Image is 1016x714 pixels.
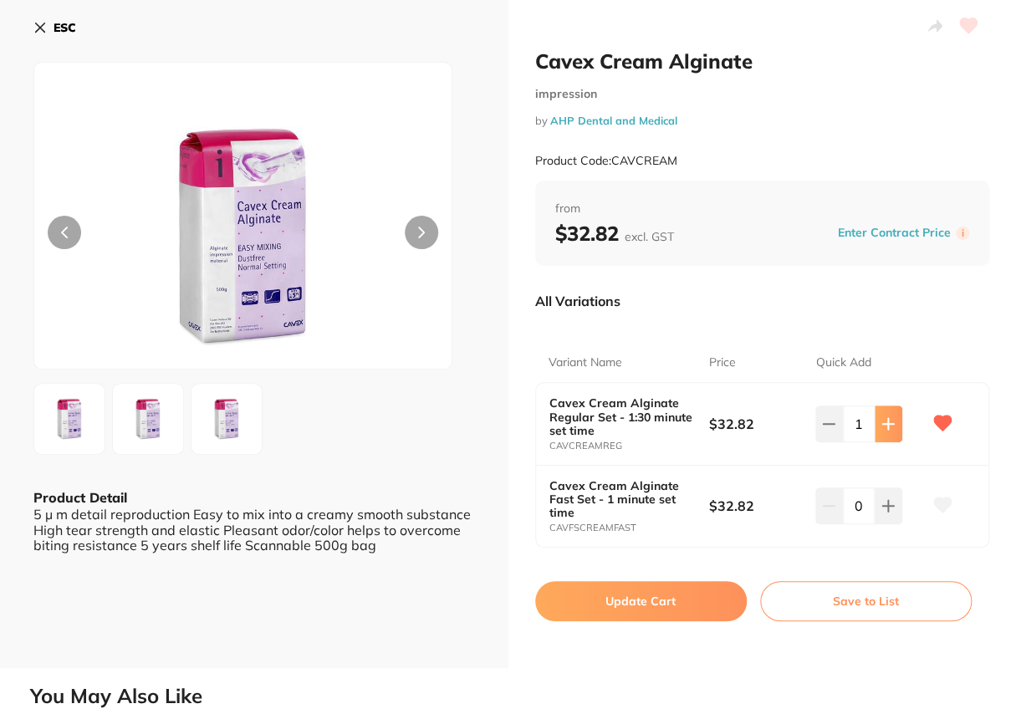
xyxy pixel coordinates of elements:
[535,115,990,127] small: by
[535,154,677,168] small: Product Code: CAVCREAM
[956,227,969,240] label: i
[549,479,693,519] b: Cavex Cream Alginate Fast Set - 1 minute set time
[33,507,475,553] div: 5 µ m detail reproduction Easy to mix into a creamy smooth substance High tear strength and elast...
[833,225,956,241] button: Enter Contract Price
[625,229,674,244] span: excl. GST
[118,105,368,369] img: NTE5
[39,389,100,449] img: NTE5
[197,389,257,449] img: NTIx
[535,87,990,101] small: impression
[708,354,735,371] p: Price
[549,396,693,436] b: Cavex Cream Alginate Regular Set - 1:30 minute set time
[815,354,870,371] p: Quick Add
[555,221,674,246] b: $32.82
[549,354,622,371] p: Variant Name
[54,20,76,35] b: ESC
[33,489,127,506] b: Product Detail
[535,293,620,309] p: All Variations
[549,441,709,451] small: CAVCREAMREG
[549,523,709,533] small: CAVFSCREAMFAST
[118,389,178,449] img: NTIw
[760,581,972,621] button: Save to List
[709,497,805,515] b: $32.82
[709,415,805,433] b: $32.82
[33,13,76,42] button: ESC
[30,685,1009,708] h2: You May Also Like
[555,201,970,217] span: from
[535,48,990,74] h2: Cavex Cream Alginate
[535,581,747,621] button: Update Cart
[550,114,677,127] a: AHP Dental and Medical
